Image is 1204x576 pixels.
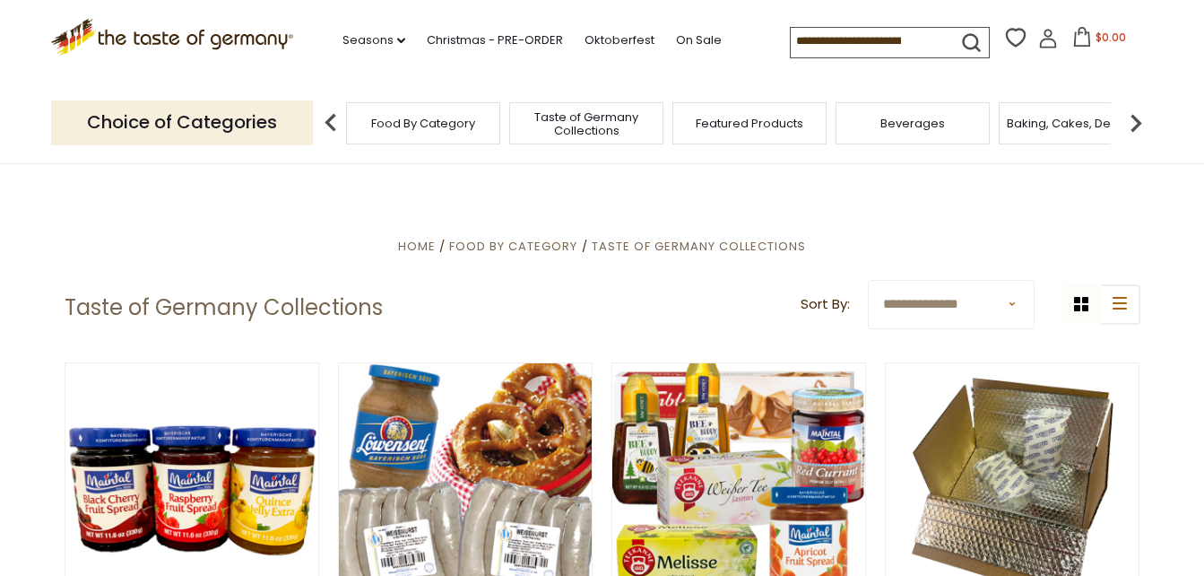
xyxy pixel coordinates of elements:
[515,110,658,137] a: Taste of Germany Collections
[1096,30,1126,45] span: $0.00
[342,31,405,50] a: Seasons
[65,294,383,321] h1: Taste of Germany Collections
[592,238,806,255] a: Taste of Germany Collections
[1118,105,1154,141] img: next arrow
[1061,27,1138,54] button: $0.00
[676,31,722,50] a: On Sale
[427,31,563,50] a: Christmas - PRE-ORDER
[801,293,850,316] label: Sort By:
[449,238,577,255] a: Food By Category
[313,105,349,141] img: previous arrow
[880,117,945,130] a: Beverages
[1007,117,1146,130] a: Baking, Cakes, Desserts
[585,31,654,50] a: Oktoberfest
[696,117,803,130] a: Featured Products
[51,100,313,144] p: Choice of Categories
[398,238,436,255] a: Home
[371,117,475,130] a: Food By Category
